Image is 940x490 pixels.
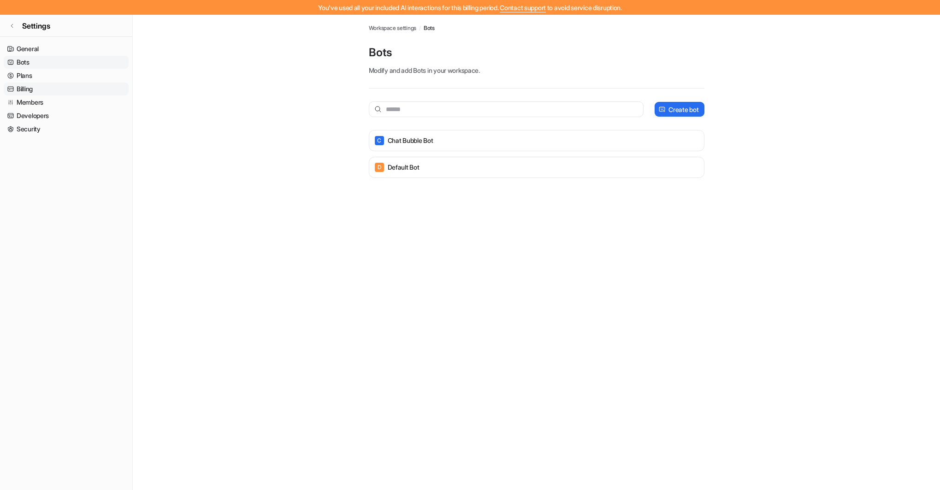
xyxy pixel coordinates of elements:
span: Settings [22,20,50,31]
span: D [375,163,384,172]
p: Chat Bubble Bot [388,136,433,145]
a: General [4,42,129,55]
p: Create bot [668,105,698,114]
p: Default Bot [388,163,420,172]
span: / [419,24,421,32]
p: Bots [369,45,704,60]
button: Create bot [655,102,704,117]
a: Security [4,123,129,136]
p: Modify and add Bots in your workspace. [369,65,704,75]
a: Bots [4,56,129,69]
img: create [658,106,666,113]
a: Bots [424,24,435,32]
a: Developers [4,109,129,122]
a: Workspace settings [369,24,417,32]
a: Members [4,96,129,109]
span: Contact support [500,4,546,12]
a: Plans [4,69,129,82]
a: Billing [4,83,129,95]
span: C [375,136,384,145]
